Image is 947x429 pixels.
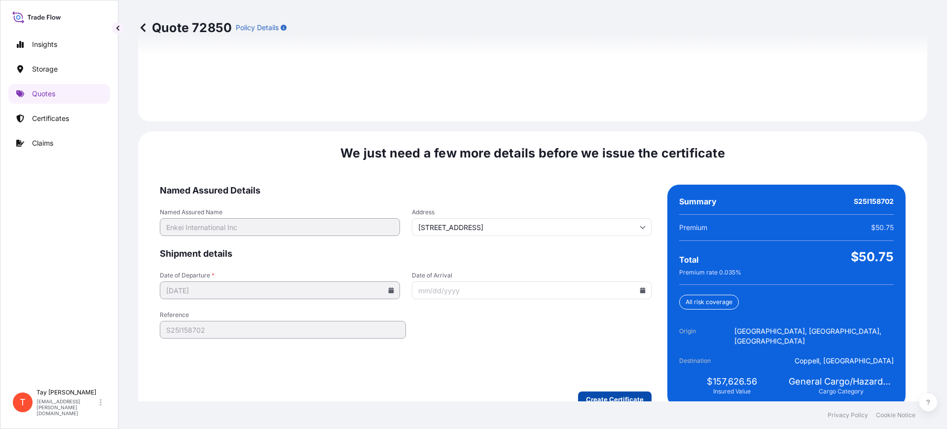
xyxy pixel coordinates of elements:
[412,218,652,236] input: Cargo owner address
[160,272,400,279] span: Date of Departure
[854,196,894,206] span: S25I158702
[789,376,894,388] span: General Cargo/Hazardous Material
[32,89,55,99] p: Quotes
[586,394,644,404] p: Create Certificate
[795,356,894,366] span: Coppell, [GEOGRAPHIC_DATA]
[412,272,652,279] span: Date of Arrival
[8,84,110,104] a: Quotes
[819,388,864,395] span: Cargo Category
[8,109,110,128] a: Certificates
[679,269,741,276] span: Premium rate 0.035 %
[8,133,110,153] a: Claims
[871,223,894,233] span: $50.75
[20,397,26,407] span: T
[8,35,110,54] a: Insights
[160,185,652,196] span: Named Assured Details
[412,281,652,299] input: mm/dd/yyyy
[734,326,894,346] span: [GEOGRAPHIC_DATA], [GEOGRAPHIC_DATA], [GEOGRAPHIC_DATA]
[8,59,110,79] a: Storage
[138,20,232,36] p: Quote 72850
[32,64,58,74] p: Storage
[160,311,406,319] span: Reference
[160,248,652,260] span: Shipment details
[713,388,751,395] span: Insured Value
[679,255,698,265] span: Total
[679,326,734,346] span: Origin
[679,223,707,233] span: Premium
[828,411,868,419] a: Privacy Policy
[36,398,98,416] p: [EMAIL_ADDRESS][PERSON_NAME][DOMAIN_NAME]
[160,208,400,216] span: Named Assured Name
[679,356,734,366] span: Destination
[679,295,739,310] div: All risk coverage
[160,321,406,339] input: Your internal reference
[32,138,53,148] p: Claims
[876,411,915,419] a: Cookie Notice
[707,376,757,388] span: $157,626.56
[36,389,98,396] p: Tay [PERSON_NAME]
[679,196,717,206] span: Summary
[851,249,894,265] span: $50.75
[236,23,279,33] p: Policy Details
[578,391,652,407] button: Create Certificate
[32,114,69,123] p: Certificates
[412,208,652,216] span: Address
[340,145,725,161] span: We just need a few more details before we issue the certificate
[160,281,400,299] input: mm/dd/yyyy
[32,39,57,49] p: Insights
